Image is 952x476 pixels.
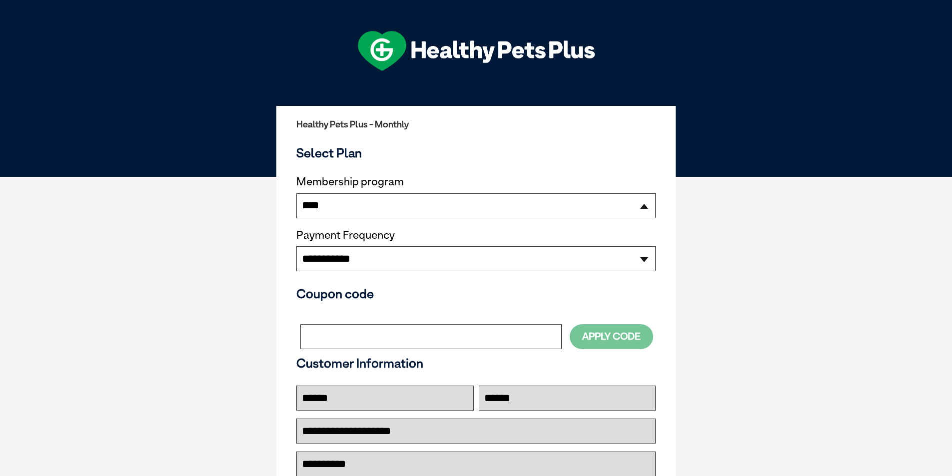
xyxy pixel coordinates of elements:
label: Membership program [296,175,656,188]
h3: Coupon code [296,286,656,301]
h2: Healthy Pets Plus - Monthly [296,119,656,129]
h3: Customer Information [296,356,656,371]
button: Apply Code [570,324,653,349]
img: hpp-logo-landscape-green-white.png [358,31,595,71]
label: Payment Frequency [296,229,395,242]
h3: Select Plan [296,145,656,160]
